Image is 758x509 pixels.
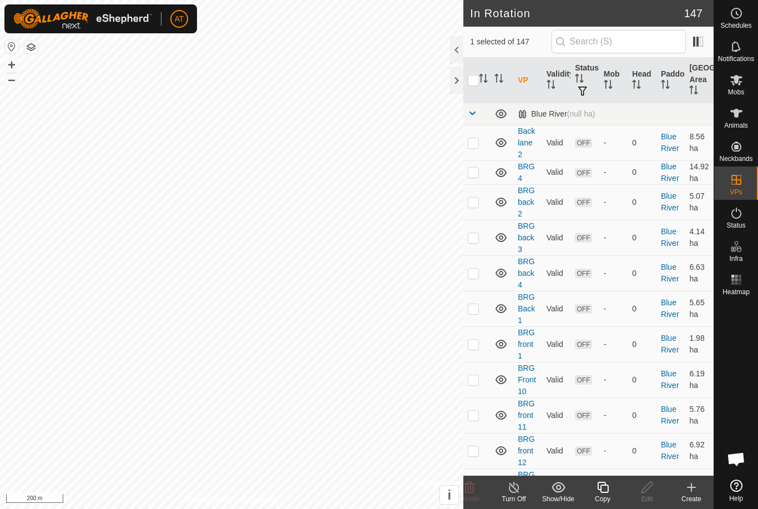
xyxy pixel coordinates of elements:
td: 6.63 ha [685,255,714,291]
a: Blue River [661,334,679,354]
span: OFF [575,168,592,178]
td: 4.14 ha [685,220,714,255]
a: Blue River [661,162,679,183]
td: Valid [542,160,571,184]
td: Valid [542,468,571,504]
a: BRG front 12 [518,435,534,467]
td: 0 [628,125,656,160]
span: Schedules [720,22,751,29]
a: BRG Front 10 [518,364,536,396]
th: Paddock [656,58,685,103]
div: Edit [625,494,669,504]
a: BRG front 11 [518,399,534,431]
a: Blue River [661,405,679,425]
div: - [604,303,624,315]
div: - [604,445,624,457]
a: Contact Us [242,495,275,505]
span: (null ha) [567,109,595,118]
div: - [604,196,624,208]
span: Mobs [728,89,744,95]
button: – [5,73,18,86]
th: Status [570,58,599,103]
span: OFF [575,304,592,314]
a: Blue River [661,440,679,461]
span: AT [175,13,184,25]
span: VPs [730,189,742,195]
p-sorticon: Activate to sort [661,82,670,90]
td: Valid [542,220,571,255]
div: Show/Hide [536,494,580,504]
td: Valid [542,362,571,397]
p-sorticon: Activate to sort [479,75,488,84]
a: Blue River [661,132,679,153]
div: - [604,339,624,350]
td: 0 [628,184,656,220]
a: BRG 4 [518,162,534,183]
span: OFF [575,198,592,207]
div: - [604,374,624,386]
td: Valid [542,125,571,160]
span: OFF [575,375,592,385]
th: [GEOGRAPHIC_DATA] Area [685,58,714,103]
td: 3.2 ha [685,468,714,504]
td: 0 [628,220,656,255]
span: Delete [460,495,479,503]
td: Valid [542,184,571,220]
span: OFF [575,446,592,456]
a: Help [714,475,758,506]
th: Mob [599,58,628,103]
td: 0 [628,326,656,362]
span: i [447,487,451,502]
div: Blue River [518,109,595,119]
td: 0 [628,255,656,291]
button: Reset Map [5,40,18,53]
a: BRG back 3 [518,221,534,254]
td: 0 [628,362,656,397]
span: Help [729,495,743,502]
td: Valid [542,255,571,291]
td: 0 [628,468,656,504]
span: Status [726,222,745,229]
button: + [5,58,18,72]
td: Valid [542,291,571,326]
td: 14.92 ha [685,160,714,184]
span: OFF [575,411,592,420]
div: - [604,410,624,421]
button: Map Layers [24,41,38,54]
td: 0 [628,433,656,468]
span: OFF [575,138,592,148]
p-sorticon: Activate to sort [547,82,555,90]
td: 0 [628,397,656,433]
div: - [604,167,624,178]
span: OFF [575,269,592,278]
a: Blue River [661,191,679,212]
div: - [604,232,624,244]
td: 5.76 ha [685,397,714,433]
span: Heatmap [722,289,750,295]
div: Copy [580,494,625,504]
span: 147 [684,5,703,22]
td: Valid [542,326,571,362]
span: Neckbands [719,155,752,162]
div: Create [669,494,714,504]
td: 0 [628,160,656,184]
td: 5.07 ha [685,184,714,220]
a: BRG Back1 [518,293,535,325]
th: Head [628,58,656,103]
span: Notifications [718,56,754,62]
span: OFF [575,340,592,349]
p-sorticon: Activate to sort [689,87,698,96]
input: Search (S) [552,30,686,53]
div: Turn Off [492,494,536,504]
th: VP [513,58,542,103]
a: Blue River [661,263,679,283]
th: Validity [542,58,571,103]
img: Gallagher Logo [13,9,152,29]
a: Back lane 2 [518,127,535,159]
td: 6.19 ha [685,362,714,397]
a: Blue River [661,298,679,319]
span: OFF [575,233,592,243]
div: Open chat [720,442,753,476]
span: 1 selected of 147 [470,36,551,48]
td: 8.56 ha [685,125,714,160]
